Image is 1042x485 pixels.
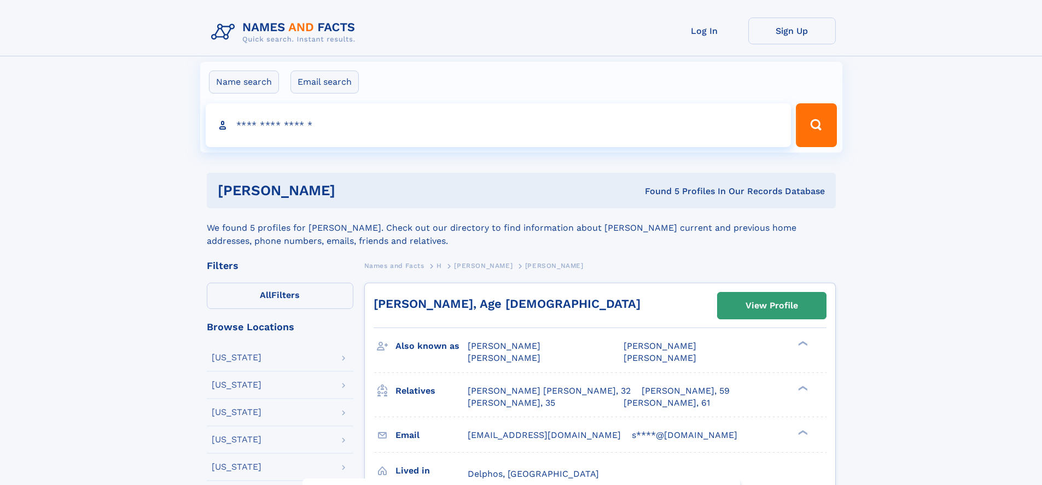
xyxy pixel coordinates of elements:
[206,103,791,147] input: search input
[395,426,468,445] h3: Email
[468,430,621,440] span: [EMAIL_ADDRESS][DOMAIN_NAME]
[468,397,555,409] a: [PERSON_NAME], 35
[795,384,808,391] div: ❯
[207,322,353,332] div: Browse Locations
[212,353,261,362] div: [US_STATE]
[718,293,826,319] a: View Profile
[218,184,490,197] h1: [PERSON_NAME]
[212,408,261,417] div: [US_STATE]
[795,429,808,436] div: ❯
[436,262,442,270] span: H
[212,435,261,444] div: [US_STATE]
[212,381,261,389] div: [US_STATE]
[525,262,584,270] span: [PERSON_NAME]
[260,290,271,300] span: All
[746,293,798,318] div: View Profile
[468,341,540,351] span: [PERSON_NAME]
[468,385,631,397] a: [PERSON_NAME] [PERSON_NAME], 32
[468,353,540,363] span: [PERSON_NAME]
[364,259,424,272] a: Names and Facts
[624,397,710,409] a: [PERSON_NAME], 61
[454,262,513,270] span: [PERSON_NAME]
[748,17,836,44] a: Sign Up
[209,71,279,94] label: Name search
[212,463,261,471] div: [US_STATE]
[436,259,442,272] a: H
[468,469,599,479] span: Delphos, [GEOGRAPHIC_DATA]
[624,353,696,363] span: [PERSON_NAME]
[207,283,353,309] label: Filters
[374,297,641,311] a: [PERSON_NAME], Age [DEMOGRAPHIC_DATA]
[395,461,468,480] h3: Lived in
[490,185,825,197] div: Found 5 Profiles In Our Records Database
[207,261,353,271] div: Filters
[624,341,696,351] span: [PERSON_NAME]
[207,208,836,248] div: We found 5 profiles for [PERSON_NAME]. Check out our directory to find information about [PERSON_...
[795,340,808,347] div: ❯
[207,17,364,47] img: Logo Names and Facts
[642,385,730,397] a: [PERSON_NAME], 59
[661,17,748,44] a: Log In
[395,337,468,355] h3: Also known as
[454,259,513,272] a: [PERSON_NAME]
[796,103,836,147] button: Search Button
[290,71,359,94] label: Email search
[395,382,468,400] h3: Relatives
